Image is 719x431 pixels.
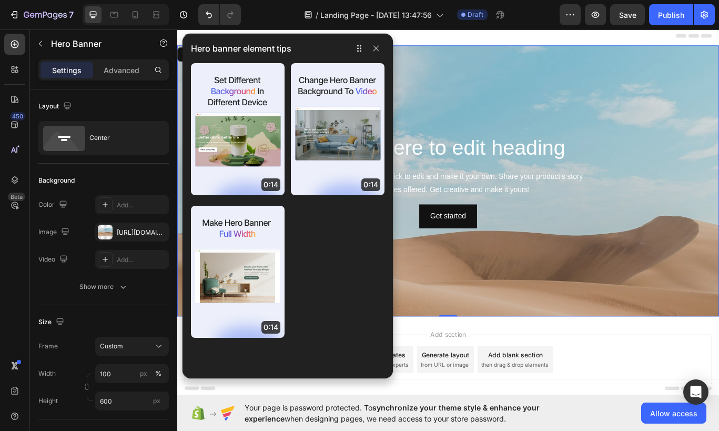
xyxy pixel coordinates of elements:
div: px [140,369,147,378]
button: Show more [38,277,169,296]
button: Custom [95,337,169,356]
div: Background [38,176,75,185]
span: Draft [468,10,483,19]
div: Publish [658,9,684,21]
p: Hero banner element tips [191,42,291,55]
div: Add blank section [362,376,426,387]
p: Hero Banner [51,37,140,50]
span: Landing Page - [DATE] 13:47:56 [320,9,432,21]
button: Get started [282,207,349,235]
span: synchronize your theme style & enhance your experience [245,403,540,423]
span: Save [619,11,636,19]
div: Open Intercom Messenger [683,379,708,405]
div: Hero Banner [13,27,55,37]
div: Add... [117,201,166,210]
span: then drag & drop elements [354,389,432,399]
p: 0:14 [261,321,280,334]
div: This is your text block. Click to edit and make it your own. Share your product's story or servic... [8,166,623,199]
div: % [155,369,161,378]
div: Choose templates [202,376,266,387]
div: Get started [295,213,336,228]
p: Advanced [104,65,139,76]
button: Allow access [641,403,706,424]
iframe: Design area [177,27,719,398]
div: 450 [10,112,25,121]
span: Your page is password protected. To when designing pages, we need access to your store password. [245,402,581,424]
label: Frame [38,342,58,351]
div: Video [38,253,70,267]
p: 7 [69,8,74,21]
p: 0:14 [361,178,380,191]
button: Save [610,4,645,25]
span: Allow access [650,408,697,419]
div: [URL][DOMAIN_NAME] [117,228,166,237]
div: Beta [8,193,25,201]
div: Image [38,225,72,239]
div: Undo/Redo [198,4,241,25]
input: px% [95,364,169,383]
div: Center [89,126,154,150]
span: from URL or image [283,389,340,399]
p: 0:14 [261,178,280,191]
span: Add section [291,353,341,364]
button: % [137,367,150,380]
input: px [95,392,169,410]
span: inspired by CRO experts [197,389,269,399]
div: Size [38,315,66,329]
div: Layout [38,99,74,114]
span: / [316,9,318,21]
h2: Click here to edit heading [8,124,623,158]
div: Show more [79,282,128,292]
button: 7 [4,4,78,25]
div: Generate layout [285,376,340,387]
button: Publish [649,4,693,25]
div: Add... [117,255,166,265]
span: Custom [100,342,123,351]
span: px [153,397,160,405]
button: px [152,367,165,380]
label: Width [38,369,56,378]
p: Settings [52,65,82,76]
label: Height [38,396,58,406]
div: Color [38,198,69,212]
